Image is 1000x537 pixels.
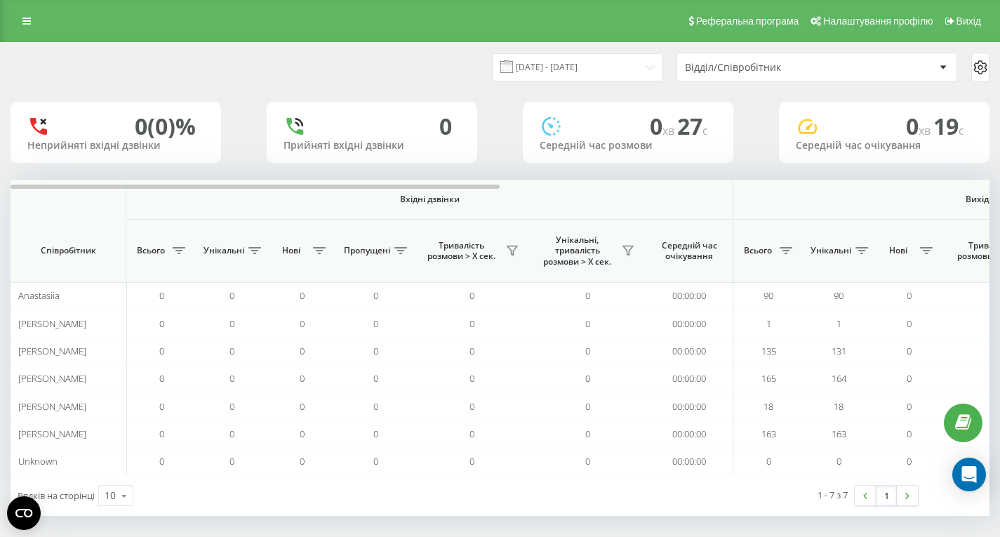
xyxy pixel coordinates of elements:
span: 1 [766,317,771,330]
span: Реферальна програма [696,15,799,27]
span: c [959,123,964,138]
span: 27 [677,111,708,141]
span: Унікальні [811,245,851,256]
span: 0 [469,455,474,468]
span: 0 [469,289,474,302]
div: Open Intercom Messenger [952,458,986,491]
span: 0 [159,317,164,330]
span: 131 [832,345,846,357]
span: 0 [469,427,474,440]
a: 1 [876,486,897,505]
span: 90 [834,289,844,302]
span: 0 [300,345,305,357]
div: 10 [105,489,116,503]
span: 0 [159,345,164,357]
span: 90 [764,289,773,302]
div: 0 (0)% [135,113,196,140]
span: 18 [764,400,773,413]
span: 0 [907,427,912,440]
span: Співробітник [22,245,114,256]
div: 1 - 7 з 7 [818,488,848,502]
span: 0 [229,345,234,357]
span: c [702,123,708,138]
span: Налаштування профілю [823,15,933,27]
div: Середній час розмови [540,140,716,152]
td: 00:00:00 [646,392,733,420]
td: 00:00:00 [646,282,733,310]
span: Рядків на сторінці [18,489,95,502]
div: Прийняті вхідні дзвінки [284,140,460,152]
td: 00:00:00 [646,338,733,365]
span: 0 [300,400,305,413]
span: 163 [761,427,776,440]
span: 0 [766,455,771,468]
span: хв [919,123,933,138]
span: 0 [469,345,474,357]
span: 0 [373,345,378,357]
span: 0 [373,455,378,468]
span: [PERSON_NAME] [18,317,86,330]
td: 00:00:00 [646,448,733,475]
span: [PERSON_NAME] [18,372,86,385]
span: 0 [907,400,912,413]
span: 0 [229,400,234,413]
span: 0 [373,289,378,302]
span: 19 [933,111,964,141]
span: 0 [300,372,305,385]
span: 0 [585,345,590,357]
span: [PERSON_NAME] [18,345,86,357]
span: 0 [159,372,164,385]
td: 00:00:00 [646,365,733,392]
span: Вхідні дзвінки [163,194,696,205]
span: 135 [761,345,776,357]
span: 0 [229,289,234,302]
span: Всього [133,245,168,256]
span: [PERSON_NAME] [18,427,86,440]
span: Унікальні [204,245,244,256]
td: 00:00:00 [646,420,733,448]
span: 0 [469,400,474,413]
span: 0 [585,372,590,385]
span: 0 [229,455,234,468]
span: Нові [274,245,309,256]
span: Unknown [18,455,58,468]
span: 0 [907,372,912,385]
span: 0 [836,455,841,468]
span: 0 [300,455,305,468]
span: [PERSON_NAME] [18,400,86,413]
span: 0 [585,400,590,413]
span: 0 [469,317,474,330]
span: Нові [881,245,916,256]
span: 0 [907,345,912,357]
span: 0 [585,455,590,468]
span: 18 [834,400,844,413]
span: 0 [373,372,378,385]
div: 0 [439,113,452,140]
span: 0 [300,427,305,440]
span: 0 [907,317,912,330]
span: 164 [832,372,846,385]
span: 0 [906,111,933,141]
div: Неприйняті вхідні дзвінки [27,140,204,152]
span: хв [662,123,677,138]
span: 0 [229,427,234,440]
td: 00:00:00 [646,310,733,337]
span: 0 [229,372,234,385]
div: Середній час очікування [796,140,973,152]
span: 0 [229,317,234,330]
span: 1 [836,317,841,330]
span: 0 [373,427,378,440]
span: 0 [585,427,590,440]
span: 0 [159,289,164,302]
span: Тривалість розмови > Х сек. [421,240,502,262]
span: 0 [373,317,378,330]
span: 0 [159,455,164,468]
span: 0 [585,289,590,302]
span: 0 [159,400,164,413]
span: Пропущені [344,245,390,256]
span: 0 [373,400,378,413]
span: 0 [469,372,474,385]
div: Відділ/Співробітник [685,62,853,74]
span: Всього [740,245,775,256]
span: 0 [907,289,912,302]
